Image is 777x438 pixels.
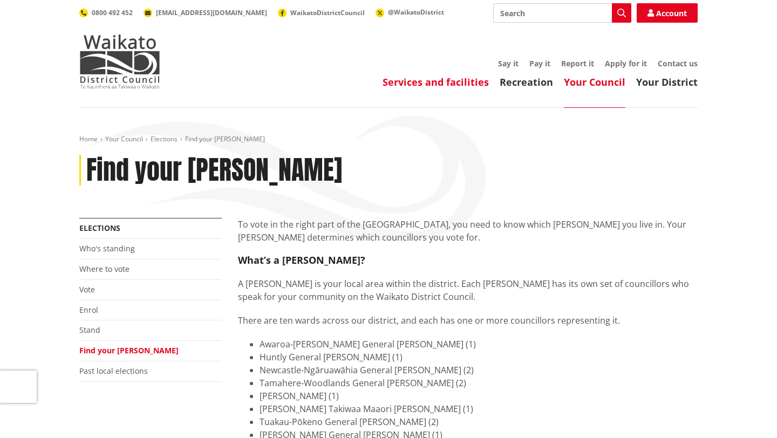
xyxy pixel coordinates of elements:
nav: breadcrumb [79,135,698,144]
a: WaikatoDistrictCouncil [278,8,365,17]
a: Contact us [658,58,698,69]
a: Recreation [500,76,553,88]
p: There are ten wards across our district, and each has one or more councillors representing it. [238,314,698,327]
span: To vote in the right part of the [GEOGRAPHIC_DATA], you need to know which [PERSON_NAME] you live... [238,218,686,243]
input: Search input [493,3,631,23]
a: Stand [79,325,100,335]
a: Elections [79,223,120,233]
li: Tamahere-Woodlands General [PERSON_NAME] (2) [260,377,698,389]
a: Your Council [564,76,625,88]
a: @WaikatoDistrict [376,8,444,17]
a: Who's standing [79,243,135,254]
p: A [PERSON_NAME] is your local area within the district. Each [PERSON_NAME] has its own set of cou... [238,277,698,303]
h1: Find your [PERSON_NAME] [86,155,342,186]
a: Apply for it [605,58,647,69]
span: @WaikatoDistrict [388,8,444,17]
iframe: Messenger Launcher [727,393,766,432]
a: Find your [PERSON_NAME] [79,345,179,355]
a: [EMAIL_ADDRESS][DOMAIN_NAME] [144,8,267,17]
li: [PERSON_NAME] Takiwaa Maaori [PERSON_NAME] (1) [260,402,698,415]
a: Vote [79,284,95,295]
span: WaikatoDistrictCouncil [290,8,365,17]
li: [PERSON_NAME] (1) [260,389,698,402]
a: Where to vote [79,264,129,274]
a: Your District [636,76,698,88]
a: Elections [151,134,178,143]
a: Account [637,3,698,23]
span: 0800 492 452 [92,8,133,17]
strong: What’s a [PERSON_NAME]? [238,254,365,266]
span: Find your [PERSON_NAME] [185,134,265,143]
li: Huntly General [PERSON_NAME] (1) [260,351,698,364]
a: Enrol [79,305,98,315]
a: Services and facilities [383,76,489,88]
li: Awaroa-[PERSON_NAME] General [PERSON_NAME] (1) [260,338,698,351]
a: Say it [498,58,519,69]
a: Report it [561,58,594,69]
a: Pay it [529,58,550,69]
a: 0800 492 452 [79,8,133,17]
a: Home [79,134,98,143]
span: [EMAIL_ADDRESS][DOMAIN_NAME] [156,8,267,17]
li: Newcastle-Ngāruawāhia General [PERSON_NAME] (2) [260,364,698,377]
a: Past local elections [79,366,148,376]
img: Waikato District Council - Te Kaunihera aa Takiwaa o Waikato [79,35,160,88]
li: Tuakau-Pōkeno General [PERSON_NAME] (2) [260,415,698,428]
a: Your Council [105,134,143,143]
